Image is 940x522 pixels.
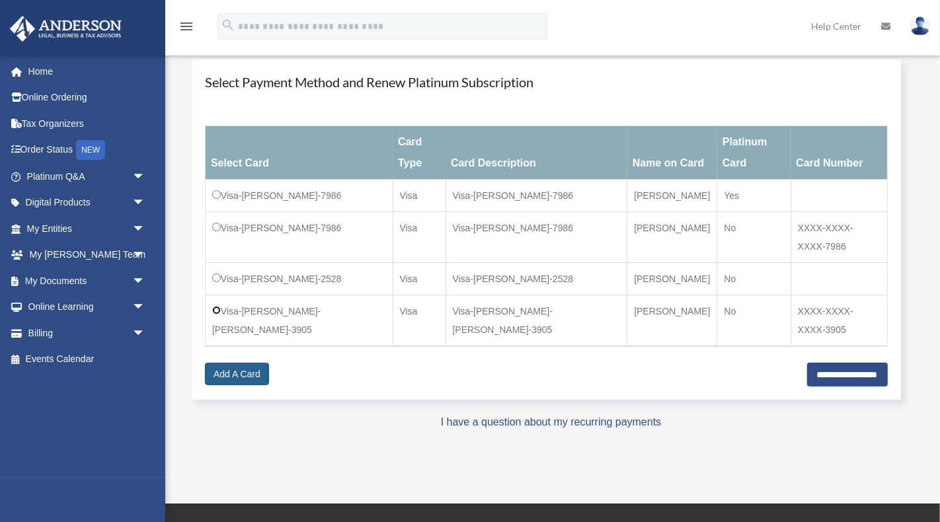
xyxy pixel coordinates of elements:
td: Visa-[PERSON_NAME]-7986 [446,212,627,263]
td: Visa-[PERSON_NAME]-[PERSON_NAME]-3905 [206,295,393,347]
td: Visa [393,180,446,212]
i: menu [178,19,194,34]
a: My Entitiesarrow_drop_down [9,215,165,242]
td: XXXX-XXXX-XXXX-3905 [791,295,887,347]
a: My [PERSON_NAME] Teamarrow_drop_down [9,242,165,268]
th: Card Type [393,126,446,180]
td: Visa-[PERSON_NAME]-7986 [446,180,627,212]
td: [PERSON_NAME] [627,295,717,347]
span: arrow_drop_down [132,215,159,242]
a: Billingarrow_drop_down [9,320,165,346]
a: I have a question about my recurring payments [441,416,662,428]
span: arrow_drop_down [132,320,159,347]
td: [PERSON_NAME] [627,263,717,295]
img: Anderson Advisors Platinum Portal [6,16,126,42]
td: No [717,212,791,263]
span: arrow_drop_down [132,190,159,217]
td: Visa [393,212,446,263]
td: Visa-[PERSON_NAME]-7986 [206,180,393,212]
th: Card Description [446,126,627,180]
a: Platinum Q&Aarrow_drop_down [9,163,165,190]
td: Visa [393,263,446,295]
div: NEW [76,140,105,160]
span: arrow_drop_down [132,268,159,295]
td: Yes [717,180,791,212]
a: Online Learningarrow_drop_down [9,294,165,320]
img: User Pic [910,17,930,36]
span: arrow_drop_down [132,294,159,321]
a: My Documentsarrow_drop_down [9,268,165,294]
td: No [717,263,791,295]
a: Order StatusNEW [9,137,165,164]
a: Events Calendar [9,346,165,373]
h4: Select Payment Method and Renew Platinum Subscription [205,73,888,91]
td: [PERSON_NAME] [627,180,717,212]
td: Visa-[PERSON_NAME]-[PERSON_NAME]-3905 [446,295,627,347]
th: Platinum Card [717,126,791,180]
td: XXXX-XXXX-XXXX-7986 [791,212,887,263]
a: Digital Productsarrow_drop_down [9,190,165,216]
th: Card Number [791,126,887,180]
span: arrow_drop_down [132,163,159,190]
td: Visa [393,295,446,347]
th: Select Card [206,126,393,180]
i: search [221,18,235,32]
th: Name on Card [627,126,717,180]
a: Add A Card [205,363,269,385]
td: Visa-[PERSON_NAME]-2528 [206,263,393,295]
a: Tax Organizers [9,110,165,137]
td: [PERSON_NAME] [627,212,717,263]
td: No [717,295,791,347]
a: menu [178,23,194,34]
td: Visa-[PERSON_NAME]-7986 [206,212,393,263]
td: Visa-[PERSON_NAME]-2528 [446,263,627,295]
a: Online Ordering [9,85,165,111]
span: arrow_drop_down [132,242,159,269]
a: Home [9,58,165,85]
